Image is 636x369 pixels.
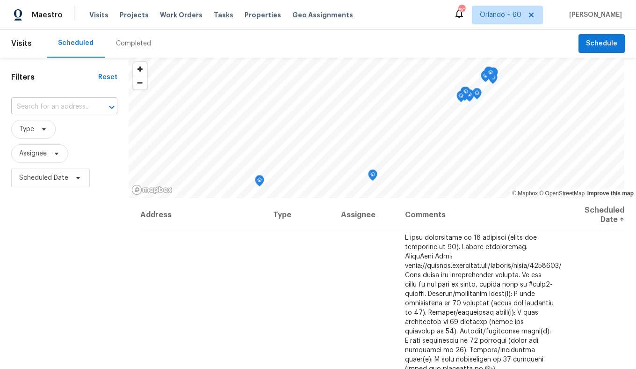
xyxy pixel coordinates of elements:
span: Schedule [586,38,617,50]
div: Map marker [255,175,264,190]
button: Zoom in [133,62,147,76]
div: Map marker [456,91,466,105]
div: Map marker [488,73,498,87]
span: Projects [120,10,149,20]
th: Assignee [333,198,397,232]
span: Orlando + 60 [480,10,521,20]
button: Open [105,101,118,114]
th: Address [140,198,266,232]
div: Map marker [460,87,470,101]
span: Work Orders [160,10,202,20]
th: Comments [397,198,561,232]
span: [PERSON_NAME] [565,10,622,20]
span: Scheduled Date [19,173,68,183]
div: 807 [458,6,465,15]
a: OpenStreetMap [539,190,585,197]
a: Mapbox homepage [131,184,173,195]
div: Map marker [486,67,495,82]
div: Map marker [368,170,377,184]
div: Map marker [489,67,498,82]
span: Geo Assignments [292,10,353,20]
span: Visits [89,10,108,20]
span: Properties [245,10,281,20]
button: Zoom out [133,76,147,89]
input: Search for an address... [11,100,91,114]
h1: Filters [11,73,98,82]
th: Scheduled Date ↑ [561,198,625,232]
canvas: Map [129,58,624,198]
button: Schedule [578,34,625,53]
div: Scheduled [58,38,94,48]
div: Map marker [472,88,482,103]
span: Tasks [214,12,233,18]
span: Assignee [19,149,47,158]
span: Type [19,125,34,134]
div: Completed [116,39,151,48]
a: Improve this map [587,190,634,197]
span: Visits [11,33,32,54]
div: Map marker [487,68,496,83]
div: Reset [98,73,117,82]
a: Mapbox [512,190,538,197]
div: Map marker [481,70,491,85]
div: Map marker [484,66,493,81]
th: Type [266,198,333,232]
div: Map marker [481,71,490,85]
div: Map marker [461,87,470,101]
span: Maestro [32,10,63,20]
